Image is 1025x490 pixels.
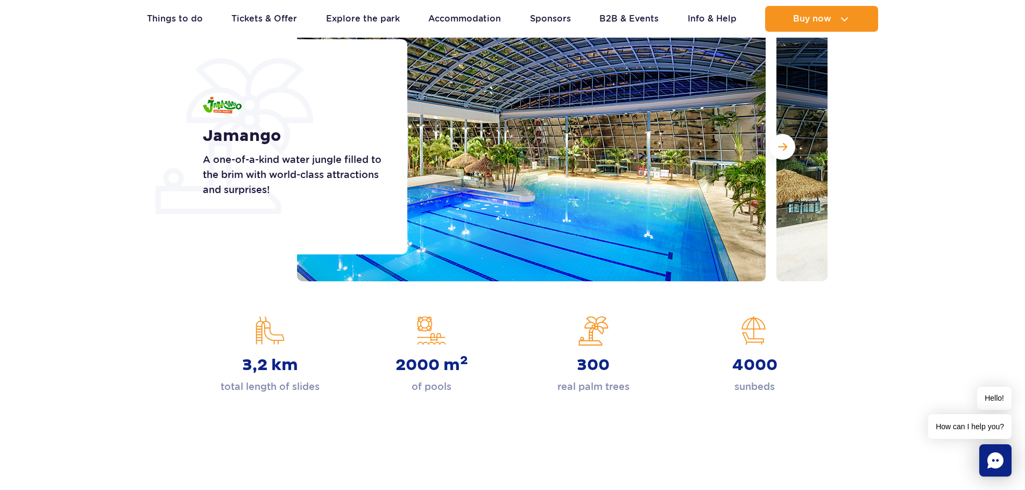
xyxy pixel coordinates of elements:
[203,97,242,113] img: Jamango
[732,356,777,375] strong: 4000
[734,379,775,394] p: sunbeds
[688,6,737,32] a: Info & Help
[203,152,383,197] p: A one-of-a-kind water jungle filled to the brim with world-class attractions and surprises!
[203,126,383,146] h1: Jamango
[412,379,451,394] p: of pools
[765,6,878,32] button: Buy now
[221,379,320,394] p: total length of slides
[979,444,1012,477] div: Chat
[928,414,1012,439] span: How can I help you?
[147,6,203,32] a: Things to do
[530,6,571,32] a: Sponsors
[793,14,831,24] span: Buy now
[577,356,610,375] strong: 300
[326,6,400,32] a: Explore the park
[395,356,468,375] strong: 2000 m
[242,356,298,375] strong: 3,2 km
[231,6,297,32] a: Tickets & Offer
[557,379,630,394] p: real palm trees
[599,6,659,32] a: B2B & Events
[977,387,1012,410] span: Hello!
[460,353,468,368] sup: 2
[428,6,501,32] a: Accommodation
[769,134,795,160] button: Next slide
